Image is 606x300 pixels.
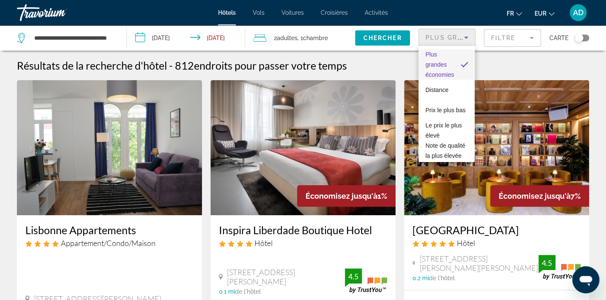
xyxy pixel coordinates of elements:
[425,51,454,78] span: Plus grandes économies
[425,142,465,159] span: Note de qualité la plus élevée
[425,122,461,139] span: Le prix le plus élevé
[572,266,599,293] iframe: Bouton de lancement de la fenêtre de messagerie
[425,107,465,114] span: Prix le plus bas
[418,46,475,162] div: Sort by
[425,86,448,93] span: Distance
